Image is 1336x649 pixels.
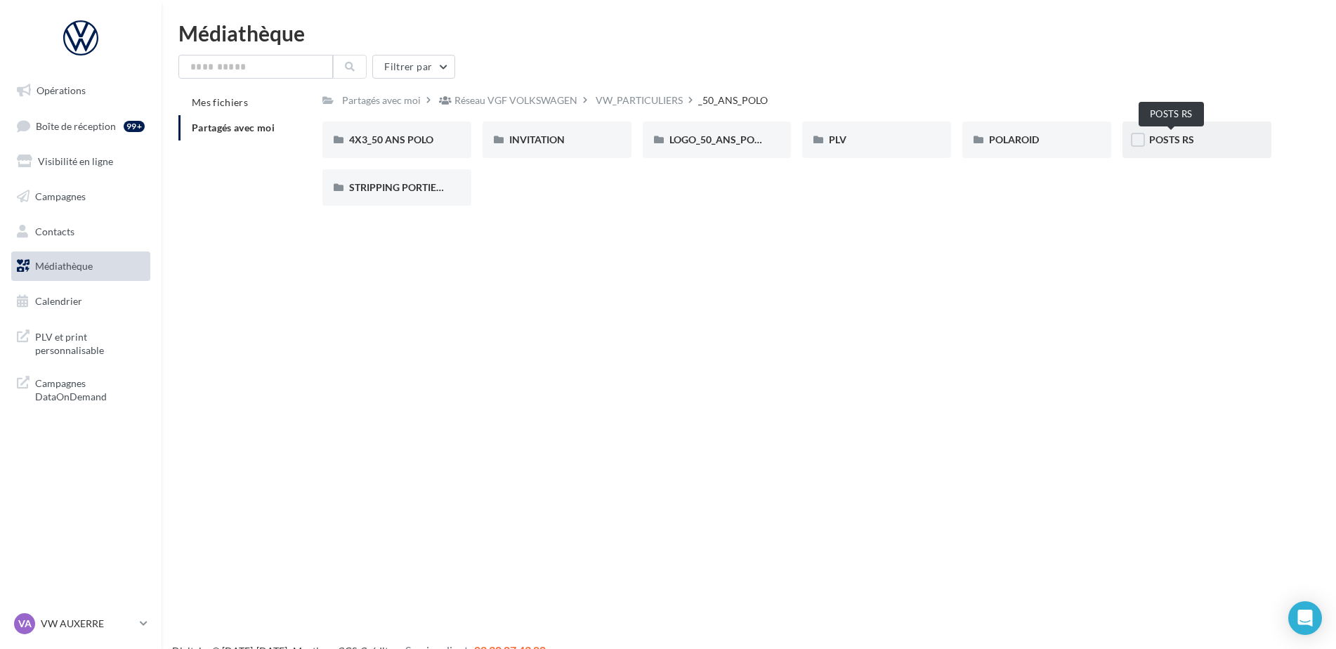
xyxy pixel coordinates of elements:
[11,610,150,637] a: VA VW AUXERRE
[18,617,32,631] span: VA
[349,181,448,193] span: STRIPPING PORTIERE
[35,225,74,237] span: Contacts
[192,122,275,133] span: Partagés avec moi
[8,287,153,316] a: Calendrier
[8,368,153,409] a: Campagnes DataOnDemand
[35,327,145,358] span: PLV et print personnalisable
[1288,601,1322,635] div: Open Intercom Messenger
[372,55,455,79] button: Filtrer par
[454,93,577,107] div: Réseau VGF VOLKSWAGEN
[35,190,86,202] span: Campagnes
[1139,102,1204,126] div: POSTS RS
[38,155,113,167] span: Visibilité en ligne
[8,217,153,247] a: Contacts
[829,133,846,145] span: PLV
[509,133,565,145] span: INVITATION
[8,111,153,141] a: Boîte de réception99+
[349,133,433,145] span: 4X3_50 ANS POLO
[35,260,93,272] span: Médiathèque
[698,93,768,107] div: _50_ANS_POLO
[989,133,1039,145] span: POLAROID
[192,96,248,108] span: Mes fichiers
[36,119,116,131] span: Boîte de réception
[37,84,86,96] span: Opérations
[35,374,145,404] span: Campagnes DataOnDemand
[124,121,145,132] div: 99+
[8,147,153,176] a: Visibilité en ligne
[669,133,766,145] span: LOGO_50_ANS_POLO
[596,93,683,107] div: VW_PARTICULIERS
[8,76,153,105] a: Opérations
[8,322,153,363] a: PLV et print personnalisable
[342,93,421,107] div: Partagés avec moi
[35,295,82,307] span: Calendrier
[8,182,153,211] a: Campagnes
[178,22,1319,44] div: Médiathèque
[1149,133,1194,145] span: POSTS RS
[41,617,134,631] p: VW AUXERRE
[8,251,153,281] a: Médiathèque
